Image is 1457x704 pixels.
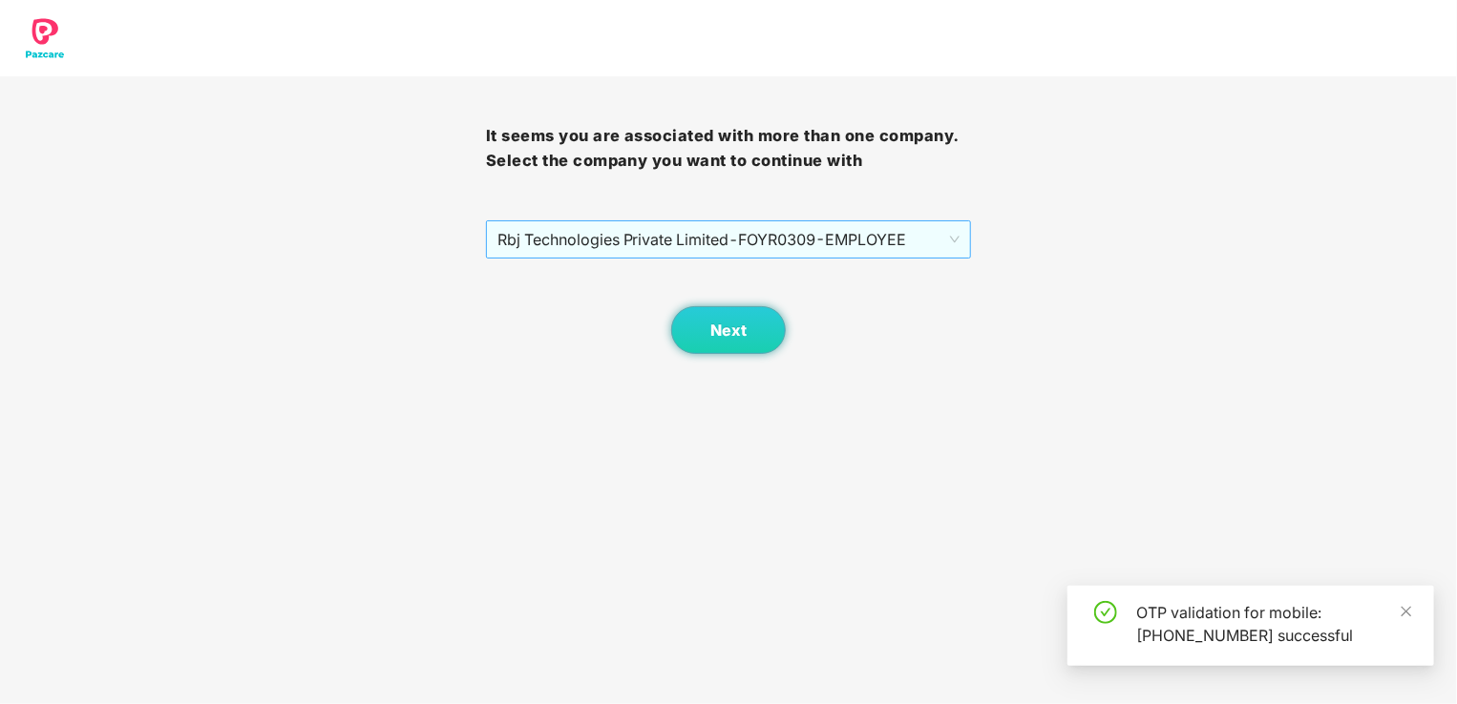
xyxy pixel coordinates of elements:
div: OTP validation for mobile: [PHONE_NUMBER] successful [1136,601,1411,647]
span: close [1400,605,1413,618]
button: Next [671,306,786,354]
span: check-circle [1094,601,1117,624]
h3: It seems you are associated with more than one company. Select the company you want to continue with [486,124,972,173]
span: Next [710,321,747,340]
span: Rbj Technologies Private Limited - FOYR0309 - EMPLOYEE [497,221,961,258]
